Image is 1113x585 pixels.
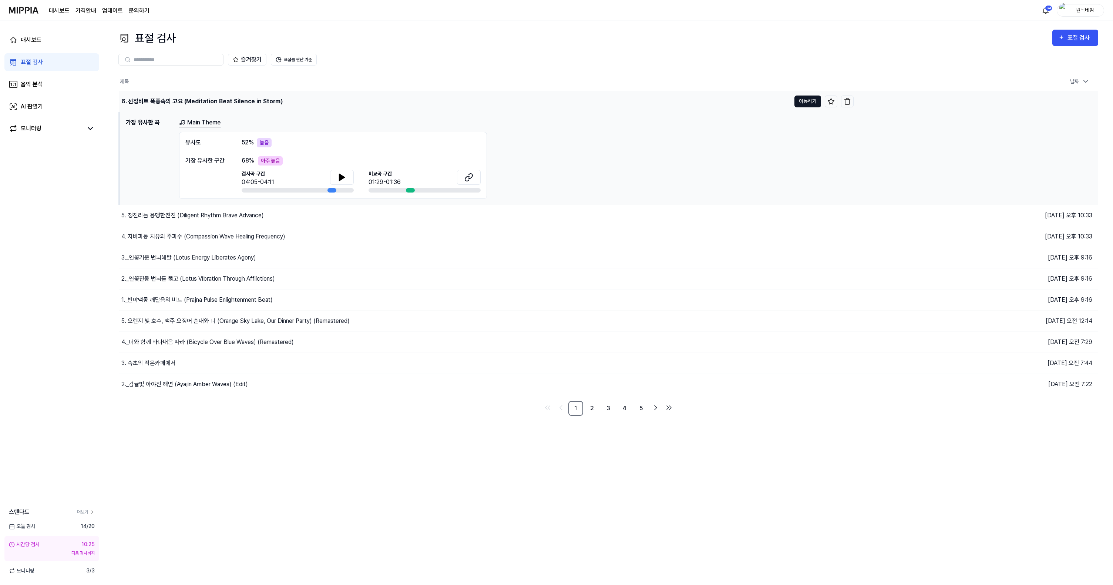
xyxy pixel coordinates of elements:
div: 시간당 검사 [9,541,40,548]
span: 68 % [242,156,254,165]
td: [DATE] 오전 7:29 [854,331,1099,352]
div: 표절 검사 [118,30,176,46]
img: profile [1059,3,1068,18]
div: 다음 검사까지 [9,550,95,556]
span: 3 / 3 [86,567,95,575]
div: 5. 정진리듬 용맹한전진 (Diligent Rhythm Brave Advance) [121,211,264,220]
div: 날짜 [1067,76,1092,88]
div: 64 [1045,5,1052,11]
span: 오늘 검사 [9,522,35,530]
div: 음악 분석 [21,80,43,89]
div: 3. 속초의 작은카페에서 [121,359,176,368]
div: AI 판별기 [21,102,43,111]
a: 3 [601,401,616,416]
a: Go to first page [542,402,554,414]
a: 표절 검사 [4,53,99,71]
div: 가장 유사한 구간 [185,156,227,165]
div: 모니터링 [21,124,41,133]
a: 모니터링 [9,124,83,133]
button: 표절률 판단 기준 [271,54,317,66]
div: 5. 오렌지 빛 호수, 맥주 오징어 순대와 너 (Orange Sky Lake, Our Dinner Party) (Remastered) [121,317,350,325]
button: 알림64 [1040,4,1052,16]
span: 14 / 20 [81,522,95,530]
div: 표절 검사 [1067,33,1092,43]
td: [DATE] 오전 12:14 [854,310,1099,331]
span: 비교곡 구간 [369,170,401,178]
td: [DATE] 오후 10:33 [854,205,1099,226]
td: [DATE] 오후 9:16 [854,289,1099,310]
button: 표절 검사 [1052,30,1098,46]
a: 2 [585,401,599,416]
span: 검사곡 구간 [242,170,274,178]
div: 1._반야맥동 깨달음의 비트 (Prajna Pulse Enlightenment Beat) [121,295,273,304]
div: 6. 선정비트 폭풍속의 고요 (Meditation Beat Silence in Storm) [121,97,283,106]
button: 가격안내 [75,6,96,15]
div: 2._감귤빛 아야진 해변 (Ayajin Amber Waves) (Edit) [121,380,248,389]
div: 4. 자비파동 치유의 주파수 (Compassion Wave Healing Frequency) [121,232,285,241]
a: 5 [633,401,648,416]
a: 대시보드 [49,6,70,15]
div: 4._너와 함께 바다내음 따라 (Bicycle Over Blue Waves) (Remastered) [121,338,294,347]
button: profile뭔닉네임 [1057,4,1104,17]
div: 뭔닉네임 [1070,6,1099,14]
td: [DATE] 오후 9:16 [854,247,1099,268]
button: 즐겨찾기 [228,54,266,66]
div: 04:05-04:11 [242,178,274,187]
a: Go to previous page [555,402,567,414]
a: Go to next page [650,402,662,414]
nav: pagination [118,401,1098,416]
a: 음악 분석 [4,76,99,93]
button: 이동하기 [794,96,821,107]
a: 4 [617,401,632,416]
div: 유사도 [185,138,227,147]
a: AI 판별기 [4,98,99,116]
div: 높음 [257,138,272,147]
a: 대시보드 [4,31,99,49]
img: delete [844,98,851,105]
span: 스탠다드 [9,508,30,517]
a: Go to last page [663,402,675,414]
th: 제목 [119,73,854,91]
a: 더보기 [77,509,95,515]
td: [DATE] 오후 10:33 [854,226,1099,247]
div: 아주 높음 [258,156,283,166]
td: [DATE] 오후 10:33 [854,91,1099,112]
td: [DATE] 오전 7:44 [854,352,1099,374]
div: 10:25 [81,541,95,548]
div: 표절 검사 [21,58,43,67]
span: 모니터링 [9,567,34,575]
a: 문의하기 [129,6,149,15]
td: [DATE] 오전 7:22 [854,374,1099,395]
div: 01:29-01:36 [369,178,401,187]
span: 52 % [242,138,254,147]
a: 1 [568,401,583,416]
div: 대시보드 [21,36,41,44]
td: [DATE] 오후 9:16 [854,268,1099,289]
div: 2._연꽃진동 번뇌를 뚫고 (Lotus Vibration Through Afflictions) [121,274,275,283]
h1: 가장 유사한 곡 [126,118,173,199]
a: Main Theme [179,118,221,127]
a: 업데이트 [102,6,123,15]
img: 알림 [1041,6,1050,15]
div: 3._연꽃기운 번뇌해탈 (Lotus Energy Liberates Agony) [121,253,256,262]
